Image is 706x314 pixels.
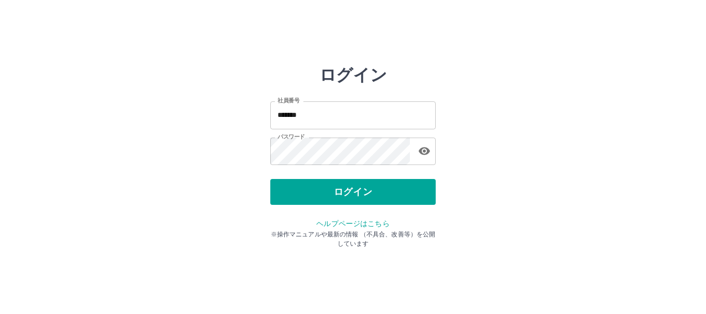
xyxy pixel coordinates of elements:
button: ログイン [270,179,436,205]
label: 社員番号 [278,97,299,104]
h2: ログイン [319,65,387,85]
p: ※操作マニュアルや最新の情報 （不具合、改善等）を公開しています [270,230,436,248]
label: パスワード [278,133,305,141]
a: ヘルプページはこちら [316,219,389,228]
